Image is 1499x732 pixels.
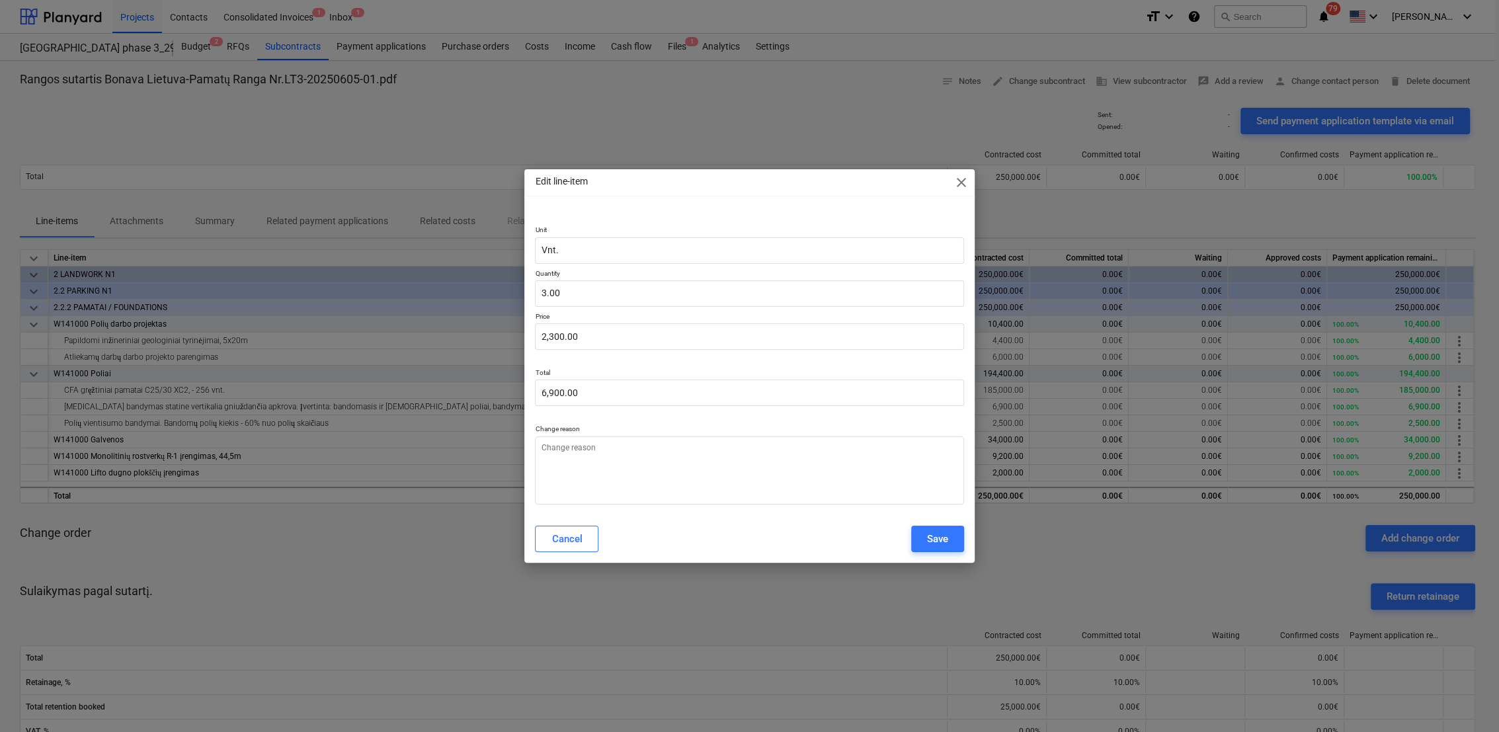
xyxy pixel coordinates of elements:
input: Total [535,380,963,406]
p: Price [535,312,963,323]
p: Edit line-item [535,175,587,188]
input: Unit [535,237,963,264]
input: Quantity [535,280,963,307]
p: Quantity [535,269,963,280]
div: Save [927,530,948,548]
p: Unit [535,225,963,237]
button: Cancel [535,526,598,552]
span: close [953,175,969,190]
div: Cancel [551,530,582,548]
p: Change reason [535,425,963,436]
iframe: Chat Widget [1433,669,1499,732]
input: Price [535,323,963,350]
button: Save [911,526,964,552]
p: Total [535,368,963,380]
